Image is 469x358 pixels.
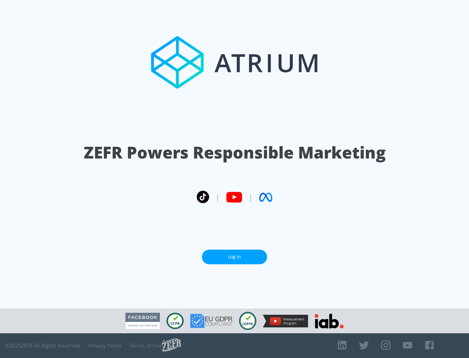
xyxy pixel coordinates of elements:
img: COPPA Compliant [239,312,256,330]
img: YouTube Measurement Program [263,315,308,327]
span: | [216,192,220,202]
a: Terms of Use [129,342,162,349]
h1: ZEFR Powers Responsible Marketing [84,141,386,164]
a: Log In [202,250,267,264]
span: | [249,192,253,202]
img: Facebook Marketing Partner [125,313,160,329]
a: Privacy Policy [88,342,121,349]
img: IAB [315,314,344,328]
img: GDPR Compliant [190,314,233,328]
img: CCPA Compliant [166,313,184,329]
span: © 2025 ZEFR All Rights Reserved [5,342,80,349]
